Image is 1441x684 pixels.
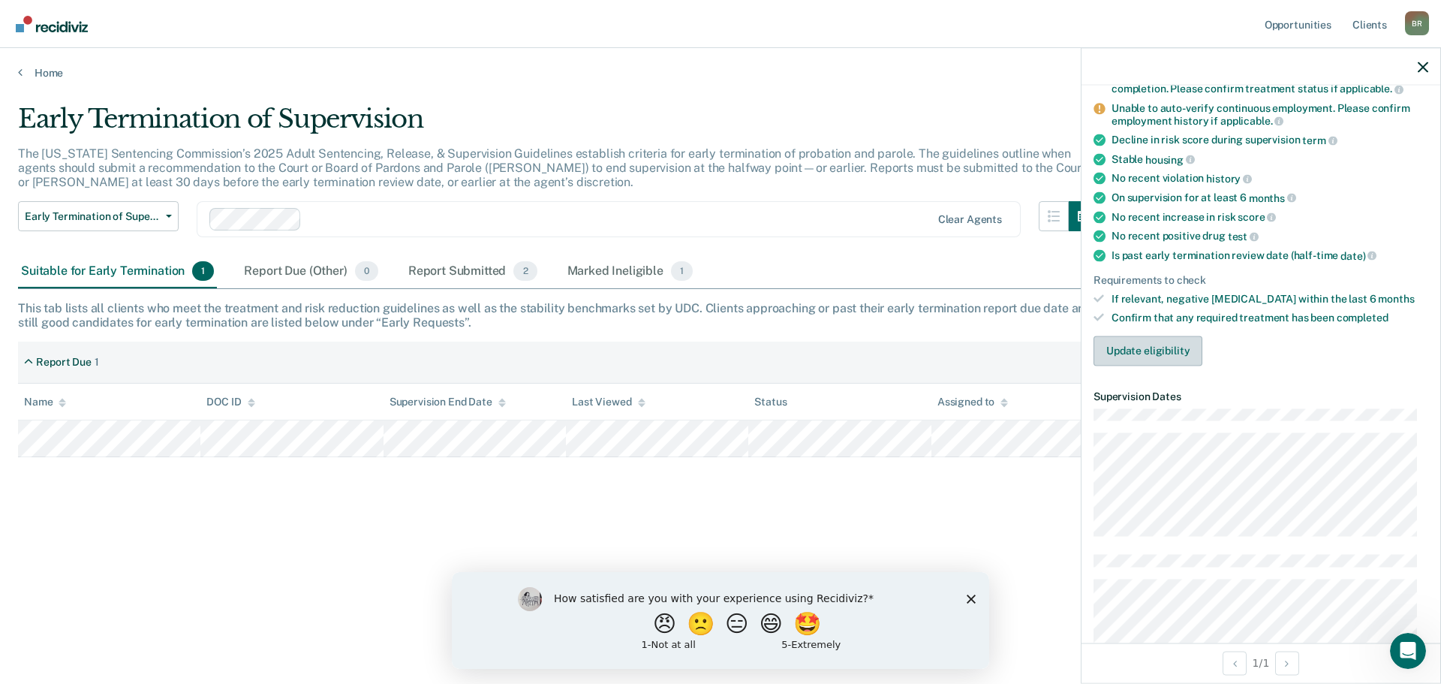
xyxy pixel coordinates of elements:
[1337,311,1388,323] span: completed
[1112,293,1428,306] div: If relevant, negative [MEDICAL_DATA] within the last 6
[18,66,1423,80] a: Home
[1145,153,1195,165] span: housing
[206,396,254,408] div: DOC ID
[1206,173,1252,185] span: history
[16,16,88,32] img: Recidiviz
[1228,230,1259,242] span: test
[390,396,506,408] div: Supervision End Date
[1112,191,1428,204] div: On supervision for at least 6
[1112,311,1428,324] div: Confirm that any required treatment has been
[938,213,1002,226] div: Clear agents
[1112,249,1428,262] div: Is past early termination review date (half-time
[937,396,1008,408] div: Assigned to
[18,255,217,288] div: Suitable for Early Termination
[1405,11,1429,35] button: Profile dropdown button
[1275,651,1299,675] button: Next Opportunity
[1378,293,1414,305] span: months
[564,255,696,288] div: Marked Ineligible
[754,396,787,408] div: Status
[671,261,693,281] span: 1
[95,356,99,369] div: 1
[36,356,92,369] div: Report Due
[513,261,537,281] span: 2
[24,396,66,408] div: Name
[18,301,1423,330] div: This tab lists all clients who meet the treatment and risk reduction guidelines as well as the st...
[452,572,989,669] iframe: Survey by Kim from Recidiviz
[241,255,381,288] div: Report Due (Other)
[1223,651,1247,675] button: Previous Opportunity
[1390,633,1426,669] iframe: Intercom live chat
[18,146,1086,189] p: The [US_STATE] Sentencing Commission’s 2025 Adult Sentencing, Release, & Supervision Guidelines e...
[1238,211,1276,223] span: score
[405,255,540,288] div: Report Submitted
[1112,230,1428,243] div: No recent positive drug
[1302,134,1337,146] span: term
[1094,274,1428,287] div: Requirements to check
[25,210,160,223] span: Early Termination of Supervision
[18,104,1099,146] div: Early Termination of Supervision
[1094,336,1202,366] button: Update eligibility
[1082,643,1440,682] div: 1 / 1
[1094,390,1428,402] dt: Supervision Dates
[355,261,378,281] span: 0
[1112,152,1428,166] div: Stable
[1249,191,1296,203] span: months
[1112,134,1428,147] div: Decline in risk score during supervision
[1112,172,1428,185] div: No recent violation
[572,396,645,408] div: Last Viewed
[1340,249,1376,261] span: date)
[1112,101,1428,127] div: Unable to auto-verify continuous employment. Please confirm employment history if applicable.
[1405,11,1429,35] div: B R
[1112,210,1428,224] div: No recent increase in risk
[192,261,214,281] span: 1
